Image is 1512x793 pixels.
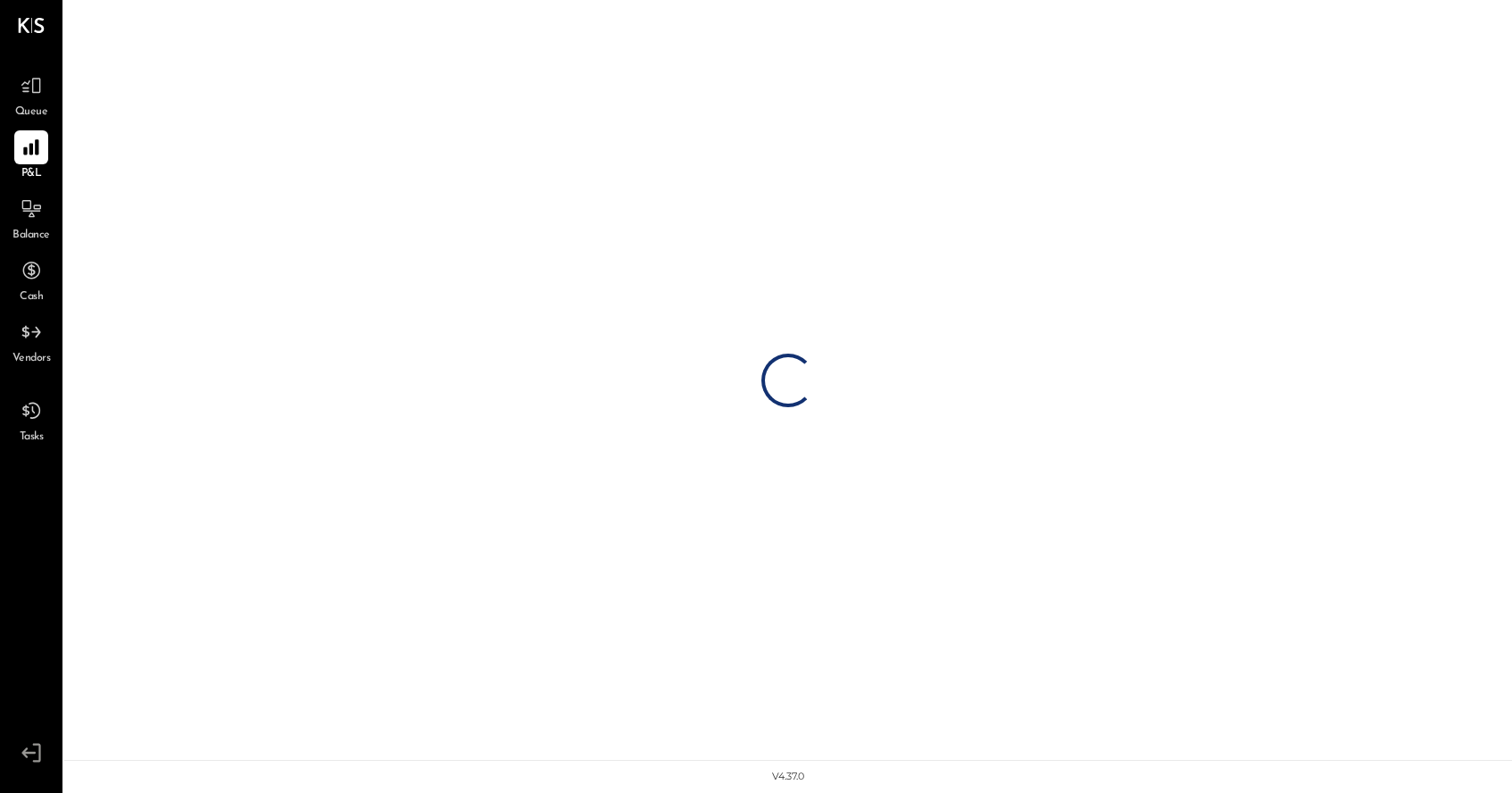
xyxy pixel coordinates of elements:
[1,394,62,446] a: Tasks
[21,166,42,182] span: P&L
[1,69,62,121] a: Queue
[772,770,804,784] div: v 4.37.0
[20,430,44,446] span: Tasks
[1,315,62,367] a: Vendors
[12,351,51,367] span: Vendors
[12,228,50,244] span: Balance
[1,254,62,305] a: Cash
[20,289,43,305] span: Cash
[1,130,62,182] a: P&L
[15,104,48,121] span: Queue
[1,192,62,244] a: Balance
